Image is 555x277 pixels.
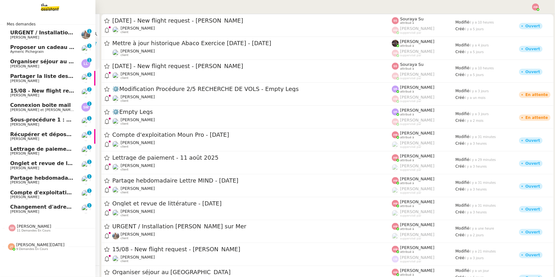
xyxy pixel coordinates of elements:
[469,269,489,273] span: il y a un jour
[112,140,392,149] app-user-detailed-label: client
[532,3,539,10] img: svg
[10,195,39,199] span: [PERSON_NAME]
[455,95,464,100] span: Créé
[392,118,455,126] app-user-label: suppervisé par
[88,203,91,209] p: 1
[121,122,128,126] span: client
[121,49,155,53] span: [PERSON_NAME]
[392,118,399,125] img: svg
[17,224,51,229] span: [PERSON_NAME]
[392,177,455,185] app-user-label: attribué à
[8,243,15,250] img: svg
[525,70,540,74] div: Ouvert
[112,141,119,148] img: users%2FAXgjBsdPtrYuxuZvIJjRexEdqnq2%2Favatar%2F1599931753966.jpeg
[400,232,434,237] span: [PERSON_NAME]
[112,186,392,194] app-user-detailed-label: client
[400,237,421,240] span: suppervisé par
[400,168,421,172] span: suppervisé par
[112,224,392,229] span: URGENT / Installation [PERSON_NAME] sur Mer
[400,204,414,208] span: attribué à
[112,18,392,24] span: [DATE] - New flight request - [PERSON_NAME]
[112,49,119,56] img: users%2FAXgjBsdPtrYuxuZvIJjRexEdqnq2%2Favatar%2F1599931753966.jpeg
[112,26,119,33] img: users%2FC9SBsJ0duuaSgpQFj5LgoEX8n0o2%2Favatar%2Fec9d51b8-9413-4189-adfb-7be4d8c96a3c
[400,209,434,214] span: [PERSON_NAME]
[10,44,91,50] span: Proposer un cadeau culturel
[121,53,128,57] span: client
[392,199,455,208] app-user-label: attribué à
[81,103,90,112] img: svg
[392,108,455,116] app-user-label: attribué à
[525,253,540,257] div: Ouvert
[525,93,548,97] div: En attente
[112,209,392,217] app-user-detailed-label: client
[464,96,486,100] span: il y a un mois
[400,131,434,135] span: [PERSON_NAME]
[464,165,487,168] span: il y a 3 heures
[400,177,434,181] span: [PERSON_NAME]
[10,59,128,65] span: Organiser séjour au [GEOGRAPHIC_DATA]
[464,188,487,191] span: il y a 3 heures
[87,160,92,164] nz-badge-sup: 1
[392,186,455,195] app-user-label: suppervisé par
[392,222,455,231] app-user-label: attribué à
[392,27,399,34] img: svg
[400,136,414,139] span: attribué à
[81,204,90,213] img: users%2FoOAfvbuArpdbnMcWMpAFWnfObdI3%2Favatar%2F8c2f5da6-de65-4e06-b9c2-86d64bdc2f41
[112,210,119,217] img: users%2FUQAb0KOQcGeNVnssJf9NPUNij7Q2%2Favatar%2F2b208627-fdf6-43a8-9947-4b7c303c77f2
[392,17,455,25] app-user-label: attribué à
[455,20,469,24] span: Modifié
[88,116,91,122] p: 1
[121,145,128,149] span: client
[525,47,540,51] div: Ouvert
[392,62,455,70] app-user-label: attribué à
[392,255,455,263] app-user-label: suppervisé par
[10,190,128,196] span: Compte d'exploitation Moun Pro - [DATE]
[455,50,464,54] span: Créé
[392,164,399,171] img: users%2FoFdbodQ3TgNoWt9kP3GXAs5oaCq1%2Favatar%2Fprofile-pic.png
[112,178,392,184] span: Partage hebdomadaire Lettre MIND - [DATE]
[87,58,92,62] nz-badge-sup: 1
[455,210,464,214] span: Créé
[81,88,90,97] img: users%2FC9SBsJ0duuaSgpQFj5LgoEX8n0o2%2Favatar%2Fec9d51b8-9413-4189-adfb-7be4d8c96a3c
[10,108,108,112] span: [PERSON_NAME] et [PERSON_NAME] & [PERSON_NAME]
[10,151,39,156] span: [PERSON_NAME]
[10,146,116,152] span: Lettrage de paiement - 11 août 2025
[464,211,487,214] span: il y a 3 heures
[400,85,434,90] span: [PERSON_NAME]
[88,145,91,151] p: 1
[121,31,128,34] span: client
[455,249,469,253] span: Modifié
[121,260,128,263] span: client
[112,118,119,125] img: users%2FC9SBsJ0duuaSgpQFj5LgoEX8n0o2%2Favatar%2Fec9d51b8-9413-4189-adfb-7be4d8c96a3c
[400,100,421,103] span: suppervisé par
[10,93,39,97] span: [PERSON_NAME]
[10,160,121,166] span: Onglet et revue de littérature - [DATE]
[464,73,484,77] span: il y a 5 jours
[10,64,39,68] span: [PERSON_NAME]
[469,250,496,253] span: il y a 21 minutes
[400,145,421,149] span: suppervisé par
[88,160,91,165] p: 1
[400,273,414,277] span: attribué à
[10,88,138,94] span: 15/08 - New flight request - [PERSON_NAME]
[469,227,494,230] span: il y a une heure
[121,191,128,194] span: client
[455,66,469,70] span: Modifié
[455,135,469,139] span: Modifié
[455,233,464,237] span: Créé
[87,29,92,33] nz-badge-sup: 1
[455,180,469,185] span: Modifié
[400,67,414,71] span: attribué à
[392,95,399,102] img: svg
[10,79,39,83] span: [PERSON_NAME]
[112,164,119,171] img: users%2FZQQIdhcXkybkhSUIYGy0uz77SOL2%2Favatar%2F1738315307335.jpeg
[400,141,434,145] span: [PERSON_NAME]
[10,30,144,36] span: URGENT / Installation [PERSON_NAME] sur Mer
[112,72,392,80] app-user-detailed-label: client
[121,117,155,122] span: [PERSON_NAME]
[10,73,81,79] span: Partager la liste des FNP
[392,73,399,80] img: svg
[121,214,128,217] span: client
[112,40,392,46] span: Mettre à jour historique Abaco Exercice [DATE] - [DATE]
[87,189,92,193] nz-badge-sup: 1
